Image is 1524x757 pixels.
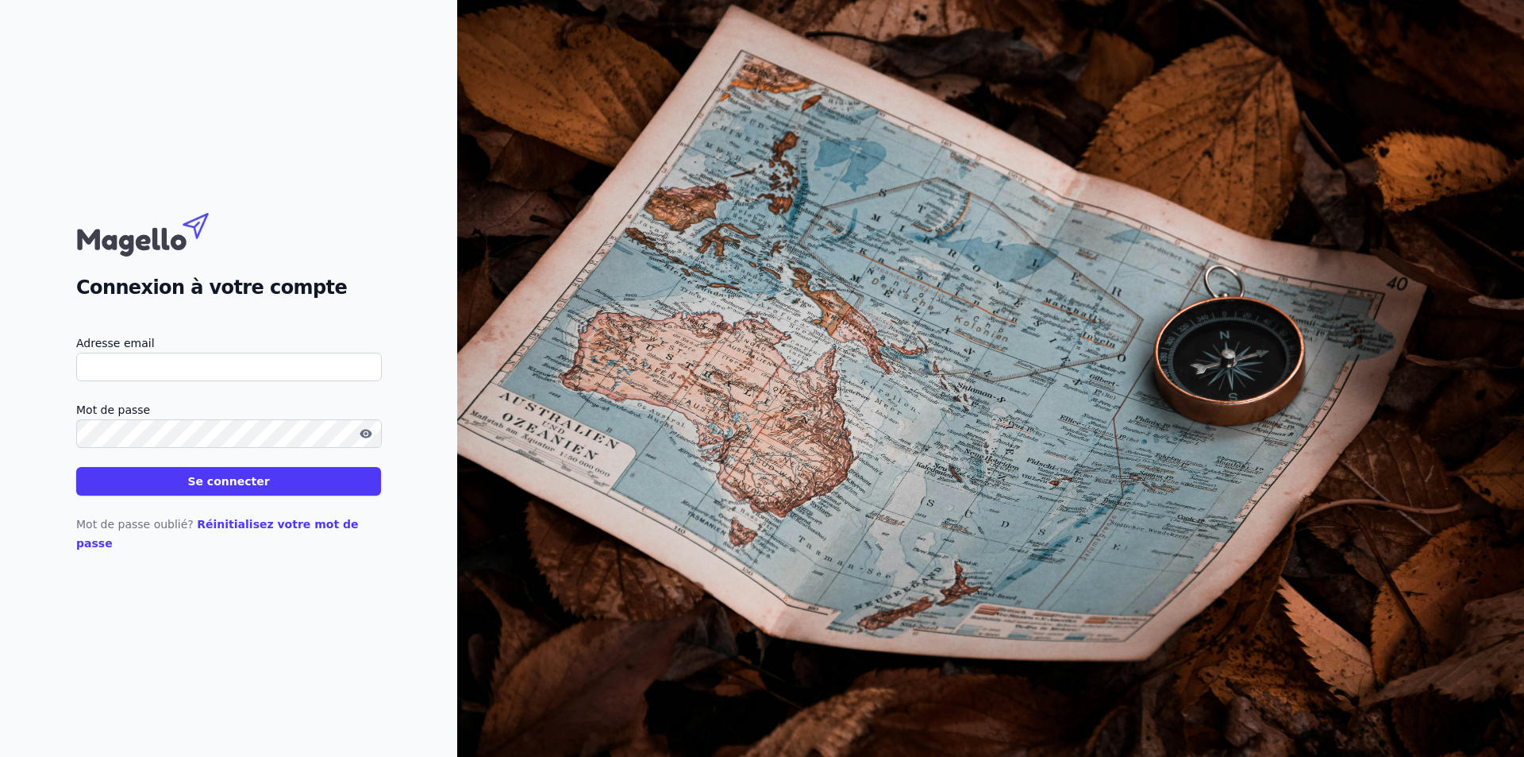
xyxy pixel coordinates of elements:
[76,467,381,496] button: Se connecter
[76,334,381,353] label: Adresse email
[76,515,381,553] p: Mot de passe oublié?
[76,273,381,302] h2: Connexion à votre compte
[76,400,381,419] label: Mot de passe
[76,518,359,550] a: Réinitialisez votre mot de passe
[76,205,243,261] img: Magello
